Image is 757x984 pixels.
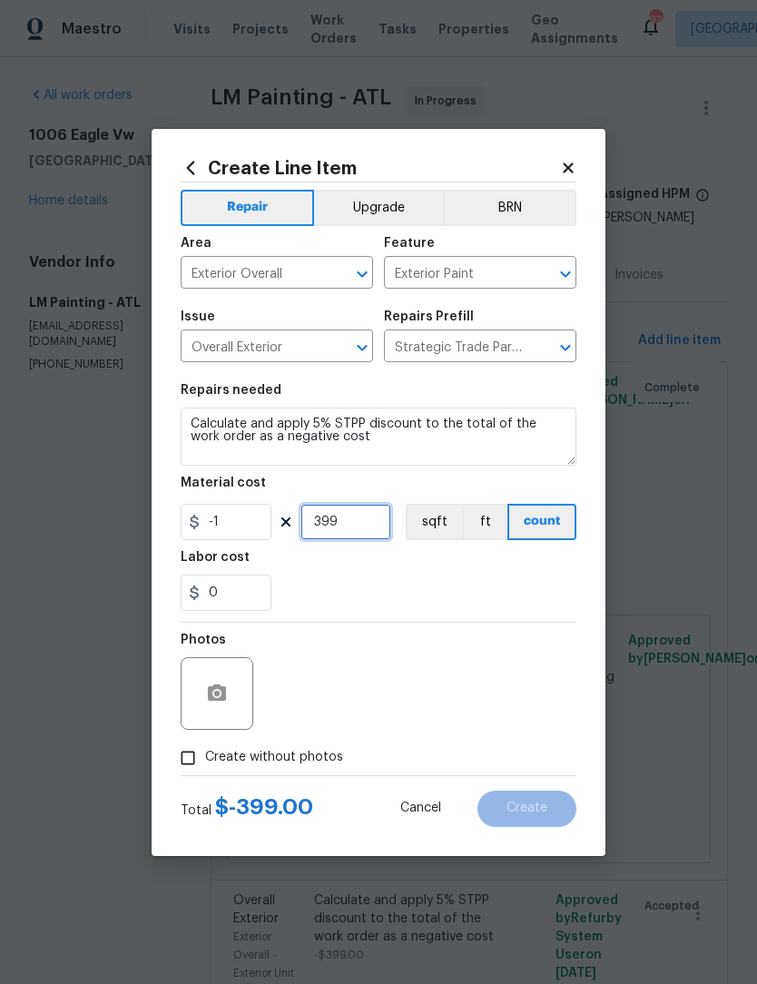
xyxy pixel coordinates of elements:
h5: Photos [181,634,226,646]
button: Open [553,335,578,360]
h5: Labor cost [181,551,250,564]
button: Open [349,261,375,287]
button: Cancel [371,791,470,827]
h5: Repairs Prefill [384,310,474,323]
span: Cancel [400,802,441,815]
h2: Create Line Item [181,158,560,178]
button: Open [349,335,375,360]
h5: Feature [384,237,435,250]
button: Repair [181,190,314,226]
h5: Area [181,237,211,250]
span: $ -399.00 [215,796,313,818]
button: BRN [443,190,576,226]
button: Open [553,261,578,287]
button: Upgrade [314,190,444,226]
h5: Repairs needed [181,384,281,397]
button: count [507,504,576,540]
span: Create [506,802,547,815]
textarea: Calculate and apply 5% STPP discount to the total of the work order as a negative cost [181,408,576,466]
h5: Material cost [181,477,266,489]
span: Create without photos [205,748,343,767]
button: sqft [406,504,462,540]
div: Total [181,798,313,820]
button: ft [462,504,507,540]
button: Create [477,791,576,827]
h5: Issue [181,310,215,323]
